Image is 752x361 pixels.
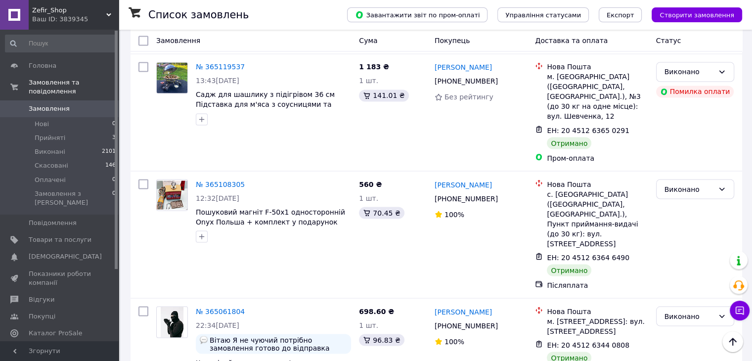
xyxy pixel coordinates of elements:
[444,93,493,101] span: Без рейтингу
[35,147,65,156] span: Виконані
[660,11,734,19] span: Створити замовлення
[29,104,70,113] span: Замовлення
[148,9,249,21] h1: Список замовлень
[29,252,102,261] span: [DEMOGRAPHIC_DATA]
[156,306,188,338] a: Фото товару
[29,78,119,96] span: Замовлення та повідомлення
[435,37,470,45] span: Покупець
[196,208,345,235] a: Пошуковий магніт F-50x1 односторонній Onyx Польша + комплект у подарунок (ВЕСЬ НАБІР ВХОДИТЬ В СТ...
[359,37,377,45] span: Cума
[196,180,245,188] a: № 365108305
[433,191,500,205] div: [PHONE_NUMBER]
[547,316,648,336] div: м. [STREET_ADDRESS]: вул. [STREET_ADDRESS]
[29,219,77,227] span: Повідомлення
[599,7,642,22] button: Експорт
[607,11,634,19] span: Експорт
[112,176,116,184] span: 0
[433,318,500,332] div: [PHONE_NUMBER]
[156,37,200,45] span: Замовлення
[359,194,378,202] span: 1 шт.
[35,134,65,142] span: Прийняті
[355,10,480,19] span: Завантажити звіт по пром-оплаті
[547,341,629,349] span: ЕН: 20 4512 6344 0808
[35,120,49,129] span: Нові
[547,264,591,276] div: Отримано
[157,180,187,209] img: Фото товару
[35,189,112,207] span: Замовлення з [PERSON_NAME]
[652,7,742,22] button: Створити замовлення
[196,90,335,118] a: Садж для шашлику з підігрівом 36 см Підставка для м'яса з соусницями та рюмками
[664,66,714,77] div: Виконано
[547,189,648,248] div: с. [GEOGRAPHIC_DATA] ([GEOGRAPHIC_DATA], [GEOGRAPHIC_DATA].), Пункт приймання-видачі (до 30 кг): ...
[359,90,408,101] div: 141.01 ₴
[505,11,581,19] span: Управління статусами
[196,321,239,329] span: 22:34[DATE]
[29,270,91,287] span: Показники роботи компанії
[196,77,239,85] span: 13:43[DATE]
[105,161,116,170] span: 146
[196,63,245,71] a: № 365119537
[112,189,116,207] span: 0
[29,61,56,70] span: Головна
[547,179,648,189] div: Нова Пошта
[29,329,82,338] span: Каталог ProSale
[444,337,464,345] span: 100%
[435,62,492,72] a: [PERSON_NAME]
[5,35,117,52] input: Пошук
[547,306,648,316] div: Нова Пошта
[547,280,648,290] div: Післяплата
[435,180,492,189] a: [PERSON_NAME]
[156,179,188,211] a: Фото товару
[102,147,116,156] span: 2101
[547,253,629,261] span: ЕН: 20 4512 6364 6490
[547,153,648,163] div: Пром-оплата
[35,161,68,170] span: Скасовані
[359,77,378,85] span: 1 шт.
[29,295,54,304] span: Відгуки
[196,194,239,202] span: 12:32[DATE]
[196,307,245,315] a: № 365061804
[535,37,608,45] span: Доставка та оплата
[359,307,394,315] span: 698.60 ₴
[359,321,378,329] span: 1 шт.
[347,7,487,22] button: Завантажити звіт по пром-оплаті
[444,210,464,218] span: 100%
[656,37,681,45] span: Статус
[656,86,734,97] div: Помилка оплати
[156,62,188,93] a: Фото товару
[29,235,91,244] span: Товари та послуги
[547,62,648,72] div: Нова Пошта
[32,6,106,15] span: Zefir_Shop
[547,72,648,121] div: м. [GEOGRAPHIC_DATA] ([GEOGRAPHIC_DATA], [GEOGRAPHIC_DATA].), №3 (до 30 кг на одне місце): вул. Ш...
[359,207,404,219] div: 70.45 ₴
[664,311,714,321] div: Виконано
[161,307,184,337] img: Фото товару
[35,176,66,184] span: Оплачені
[200,336,208,344] img: :speech_balloon:
[157,62,187,93] img: Фото товару
[642,10,742,18] a: Створити замовлення
[547,137,591,149] div: Отримано
[730,301,750,320] button: Чат з покупцем
[435,307,492,316] a: [PERSON_NAME]
[664,183,714,194] div: Виконано
[359,180,382,188] span: 560 ₴
[29,312,55,321] span: Покупці
[32,15,119,24] div: Ваш ID: 3839345
[112,120,116,129] span: 0
[359,334,404,346] div: 96.83 ₴
[210,336,347,352] span: Вітаю Я не чуючий потрібно замовлення готово до відправка мені ось зручність так усе є набір Чоло...
[112,134,116,142] span: 3
[433,74,500,88] div: [PHONE_NUMBER]
[359,63,389,71] span: 1 183 ₴
[547,126,629,134] span: ЕН: 20 4512 6365 0291
[722,331,743,352] button: Наверх
[497,7,589,22] button: Управління статусами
